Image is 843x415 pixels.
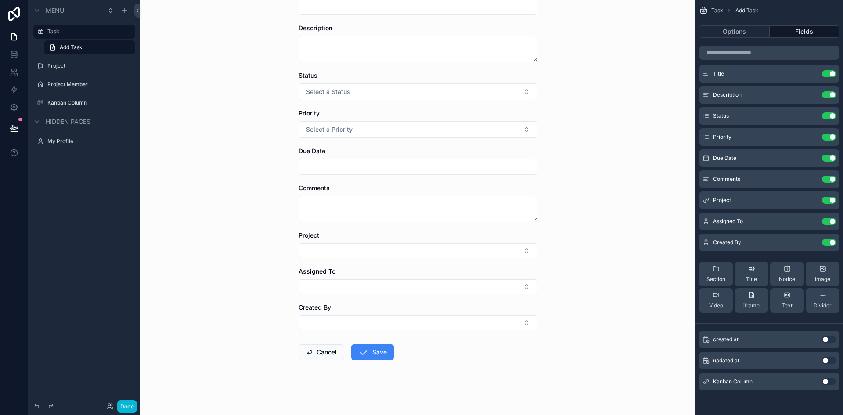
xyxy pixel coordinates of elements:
[735,262,768,286] button: Title
[60,44,83,51] span: Add Task
[806,288,839,313] button: Divider
[779,276,795,283] span: Notice
[699,25,770,38] button: Options
[699,262,733,286] button: Section
[299,24,332,32] span: Description
[117,400,137,413] button: Done
[299,83,537,100] button: Select Button
[713,70,724,77] span: Title
[47,99,133,106] label: Kanban Column
[770,25,840,38] button: Fields
[351,344,394,360] button: Save
[815,276,830,283] span: Image
[735,7,758,14] span: Add Task
[47,138,133,145] label: My Profile
[709,302,723,309] span: Video
[299,267,335,275] span: Assigned To
[299,303,331,311] span: Created By
[806,262,839,286] button: Image
[746,276,757,283] span: Title
[713,112,729,119] span: Status
[299,72,317,79] span: Status
[713,218,743,225] span: Assigned To
[735,288,768,313] button: iframe
[743,302,760,309] span: iframe
[770,262,804,286] button: Notice
[299,231,319,239] span: Project
[713,197,731,204] span: Project
[299,147,325,155] span: Due Date
[47,62,133,69] label: Project
[299,279,537,294] button: Select Button
[299,109,320,117] span: Priority
[713,91,742,98] span: Description
[713,378,753,385] span: Kanban Column
[47,81,133,88] label: Project Member
[713,155,736,162] span: Due Date
[706,276,725,283] span: Section
[814,302,832,309] span: Divider
[306,125,353,134] span: Select a Priority
[782,302,793,309] span: Text
[713,134,731,141] span: Priority
[713,239,741,246] span: Created By
[46,6,64,15] span: Menu
[47,28,130,35] label: Task
[711,7,723,14] span: Task
[299,243,537,258] button: Select Button
[44,40,135,54] a: Add Task
[770,288,804,313] button: Text
[713,357,739,364] span: updated at
[299,184,330,191] span: Comments
[299,315,537,330] button: Select Button
[46,117,90,126] span: Hidden pages
[699,288,733,313] button: Video
[713,336,739,343] span: created at
[299,344,344,360] button: Cancel
[306,87,350,96] span: Select a Status
[299,121,537,138] button: Select Button
[713,176,740,183] span: Comments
